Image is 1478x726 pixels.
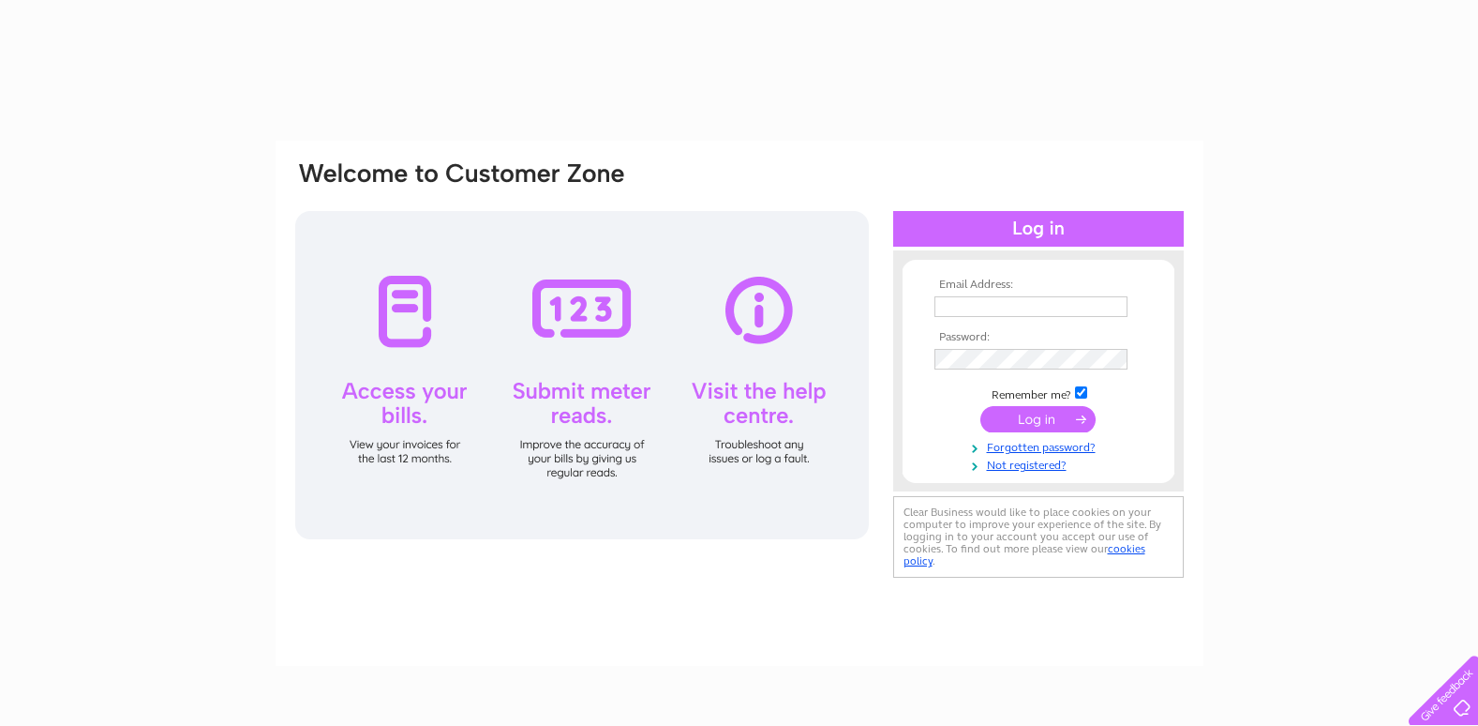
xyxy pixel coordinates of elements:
a: cookies policy [903,542,1145,567]
a: Forgotten password? [934,437,1147,455]
th: Password: [930,331,1147,344]
td: Remember me? [930,384,1147,402]
th: Email Address: [930,279,1147,292]
a: Not registered? [934,455,1147,473]
input: Submit [980,406,1096,432]
div: Clear Business would like to place cookies on your computer to improve your experience of the sit... [893,496,1184,578]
